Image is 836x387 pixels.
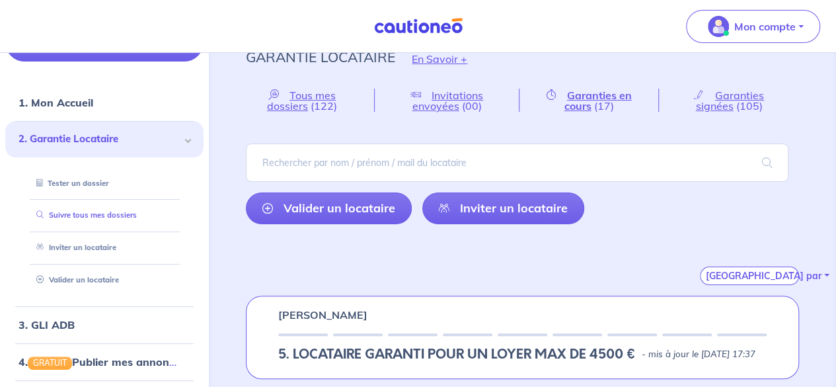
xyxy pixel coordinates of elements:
[246,193,412,224] a: Valider un locataire
[5,312,204,338] div: 3. GLI ADB
[734,19,796,34] p: Mon compte
[31,179,109,188] a: Tester un dossier
[461,99,481,112] span: (00)
[246,45,395,69] p: Garantie Locataire
[246,89,373,112] a: Tous mes dossiers(122)
[19,318,75,331] a: 3. GLI ADB
[278,347,636,363] h5: 5. LOCATAIRE GARANTI POUR UN LOYER MAX DE 4500 €
[708,16,729,37] img: illu_account_valid_menu.svg
[369,18,468,34] img: Cautioneo
[519,89,658,112] a: Garanties en cours(17)
[278,347,767,363] div: state: RENTER-PROPERTY-IN-PROGRESS, Context: NOT-LESSOR,
[695,89,764,112] span: Garanties signées
[5,122,204,158] div: 2. Garantie Locataire
[19,97,93,110] a: 1. Mon Accueil
[641,348,755,361] p: - mis à jour le [DATE] 17:37
[594,99,614,112] span: (17)
[422,193,584,224] a: Inviter un locataire
[21,270,188,292] div: Valider un locataire
[21,173,188,194] div: Tester un dossier
[21,205,188,227] div: Suivre tous mes dossiers
[659,89,799,112] a: Garanties signées(105)
[267,89,336,112] span: Tous mes dossiers
[21,237,188,259] div: Inviter un locataire
[686,10,820,43] button: illu_account_valid_menu.svgMon compte
[5,90,204,116] div: 1. Mon Accueil
[412,89,483,112] span: Invitations envoyées
[5,349,204,375] div: 4.GRATUITPublier mes annonces
[746,144,788,181] span: search
[736,99,762,112] span: (105)
[395,40,484,78] button: En Savoir +
[31,276,119,285] a: Valider un locataire
[700,267,799,285] button: [GEOGRAPHIC_DATA] par
[564,89,632,112] span: Garanties en cours
[31,243,116,253] a: Inviter un locataire
[311,99,337,112] span: (122)
[19,132,180,148] span: 2. Garantie Locataire
[375,89,519,112] a: Invitations envoyées(00)
[31,211,137,220] a: Suivre tous mes dossiers
[19,355,186,368] a: 4.GRATUITPublier mes annonces
[278,307,367,323] p: [PERSON_NAME]
[246,144,788,182] input: Rechercher par nom / prénom / mail du locataire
